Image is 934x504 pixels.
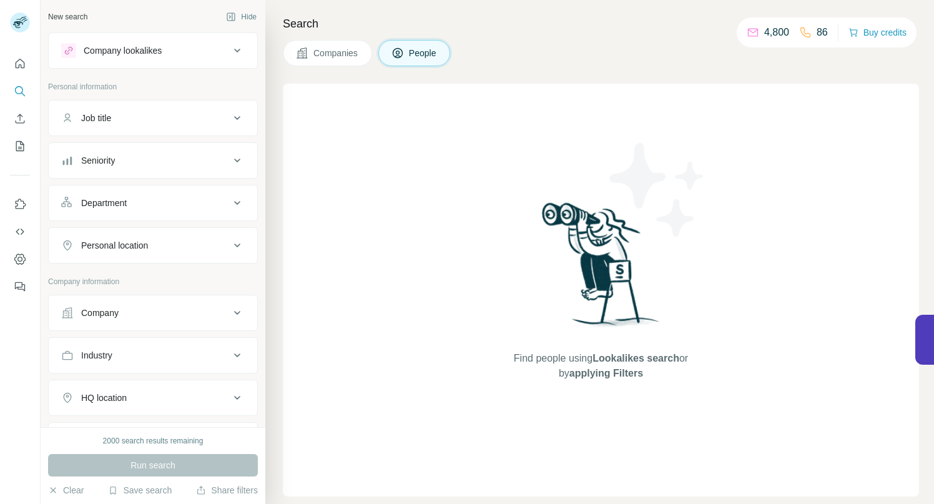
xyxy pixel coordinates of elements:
button: Company [49,298,257,328]
button: My lists [10,135,30,157]
p: 4,800 [764,25,789,40]
div: Company [81,307,119,319]
div: Industry [81,349,112,362]
p: Personal information [48,81,258,92]
img: Surfe Illustration - Stars [601,134,714,246]
div: New search [48,11,87,22]
span: People [409,47,438,59]
span: Companies [313,47,359,59]
span: Find people using or by [501,351,701,381]
div: Job title [81,112,111,124]
button: Industry [49,340,257,370]
button: Dashboard [10,248,30,270]
button: Buy credits [848,24,907,41]
button: Use Surfe API [10,220,30,243]
div: Seniority [81,154,115,167]
span: Lookalikes search [592,353,679,363]
button: Seniority [49,146,257,175]
button: Quick start [10,52,30,75]
img: Surfe Illustration - Woman searching with binoculars [536,199,666,338]
div: 2000 search results remaining [103,435,204,447]
div: Company lookalikes [84,44,162,57]
span: applying Filters [569,368,643,378]
button: HQ location [49,383,257,413]
button: Save search [108,484,172,497]
button: Share filters [196,484,258,497]
button: Use Surfe on LinkedIn [10,193,30,215]
h4: Search [283,15,919,32]
div: HQ location [81,392,127,404]
button: Department [49,188,257,218]
div: Department [81,197,127,209]
button: Hide [217,7,265,26]
button: Feedback [10,275,30,298]
button: Enrich CSV [10,107,30,130]
button: Annual revenue ($) [49,425,257,455]
div: Personal location [81,239,148,252]
button: Job title [49,103,257,133]
button: Company lookalikes [49,36,257,66]
button: Clear [48,484,84,497]
button: Search [10,80,30,102]
button: Personal location [49,230,257,260]
p: 86 [817,25,828,40]
p: Company information [48,276,258,287]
